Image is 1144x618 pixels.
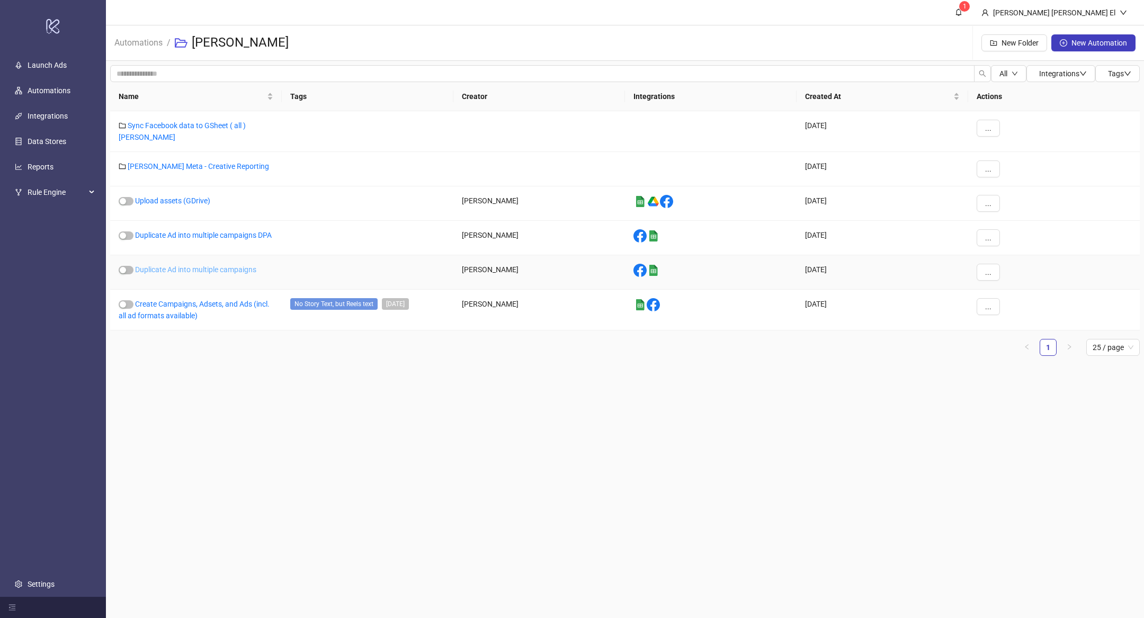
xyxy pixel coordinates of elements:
a: Data Stores [28,137,66,146]
span: 25 / page [1093,339,1133,355]
span: down [1120,9,1127,16]
span: bell [955,8,962,16]
a: Launch Ads [28,61,67,69]
span: folder [119,122,126,129]
span: ... [985,302,991,311]
span: New Automation [1071,39,1127,47]
button: ... [977,264,1000,281]
button: left [1018,339,1035,356]
span: 1 [963,3,967,10]
a: Upload assets (GDrive) [135,196,210,205]
span: Created At [805,91,951,102]
th: Tags [282,82,453,111]
li: Next Page [1061,339,1078,356]
div: Page Size [1086,339,1140,356]
button: Integrationsdown [1026,65,1095,82]
a: Duplicate Ad into multiple campaigns DPA [135,231,272,239]
button: ... [977,298,1000,315]
span: ... [985,199,991,208]
a: Automations [112,36,165,48]
a: Integrations [28,112,68,120]
div: [DATE] [797,255,968,290]
span: All [999,69,1007,78]
span: fork [15,189,22,196]
span: Integrations [1039,69,1087,78]
a: Duplicate Ad into multiple campaigns [135,265,256,274]
span: ... [985,165,991,173]
div: [PERSON_NAME] [453,186,625,221]
span: search [979,70,986,77]
span: ... [985,124,991,132]
span: menu-fold [8,604,16,611]
a: Reports [28,163,53,171]
span: plus-circle [1060,39,1067,47]
div: [DATE] [797,221,968,255]
th: Created At [797,82,968,111]
sup: 1 [959,1,970,12]
span: folder [119,163,126,170]
span: down [1124,70,1131,77]
span: New Folder [1002,39,1039,47]
li: Previous Page [1018,339,1035,356]
div: [DATE] [797,111,968,152]
div: [PERSON_NAME] [PERSON_NAME] El [989,7,1120,19]
span: No Story Text, but Reels text [290,298,378,310]
button: Tagsdown [1095,65,1140,82]
a: Sync Facebook data to GSheet ( all ) [PERSON_NAME] [119,121,246,141]
a: [PERSON_NAME] Meta - Creative Reporting [128,162,269,171]
div: [PERSON_NAME] [453,221,625,255]
button: New Folder [981,34,1047,51]
th: Name [110,82,282,111]
button: Alldown [991,65,1026,82]
div: [PERSON_NAME] [453,290,625,330]
li: 1 [1040,339,1057,356]
span: 2024-02-08 [382,298,409,310]
div: [PERSON_NAME] [453,255,625,290]
button: ... [977,195,1000,212]
button: right [1061,339,1078,356]
span: user [981,9,989,16]
h3: [PERSON_NAME] [192,34,289,51]
button: New Automation [1051,34,1136,51]
div: [DATE] [797,152,968,186]
span: right [1066,344,1072,350]
a: Create Campaigns, Adsets, and Ads (incl. all ad formats available) [119,300,270,320]
a: Automations [28,86,70,95]
li: / [167,26,171,60]
button: ... [977,229,1000,246]
th: Actions [968,82,1140,111]
span: folder-open [175,37,187,49]
div: [DATE] [797,290,968,330]
span: left [1024,344,1030,350]
th: Creator [453,82,625,111]
span: Name [119,91,265,102]
span: folder-add [990,39,997,47]
span: Rule Engine [28,182,86,203]
th: Integrations [625,82,797,111]
button: ... [977,120,1000,137]
a: Settings [28,580,55,588]
div: [DATE] [797,186,968,221]
button: ... [977,160,1000,177]
span: Tags [1108,69,1131,78]
span: down [1079,70,1087,77]
span: ... [985,234,991,242]
a: 1 [1040,339,1056,355]
span: ... [985,268,991,276]
span: down [1012,70,1018,77]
